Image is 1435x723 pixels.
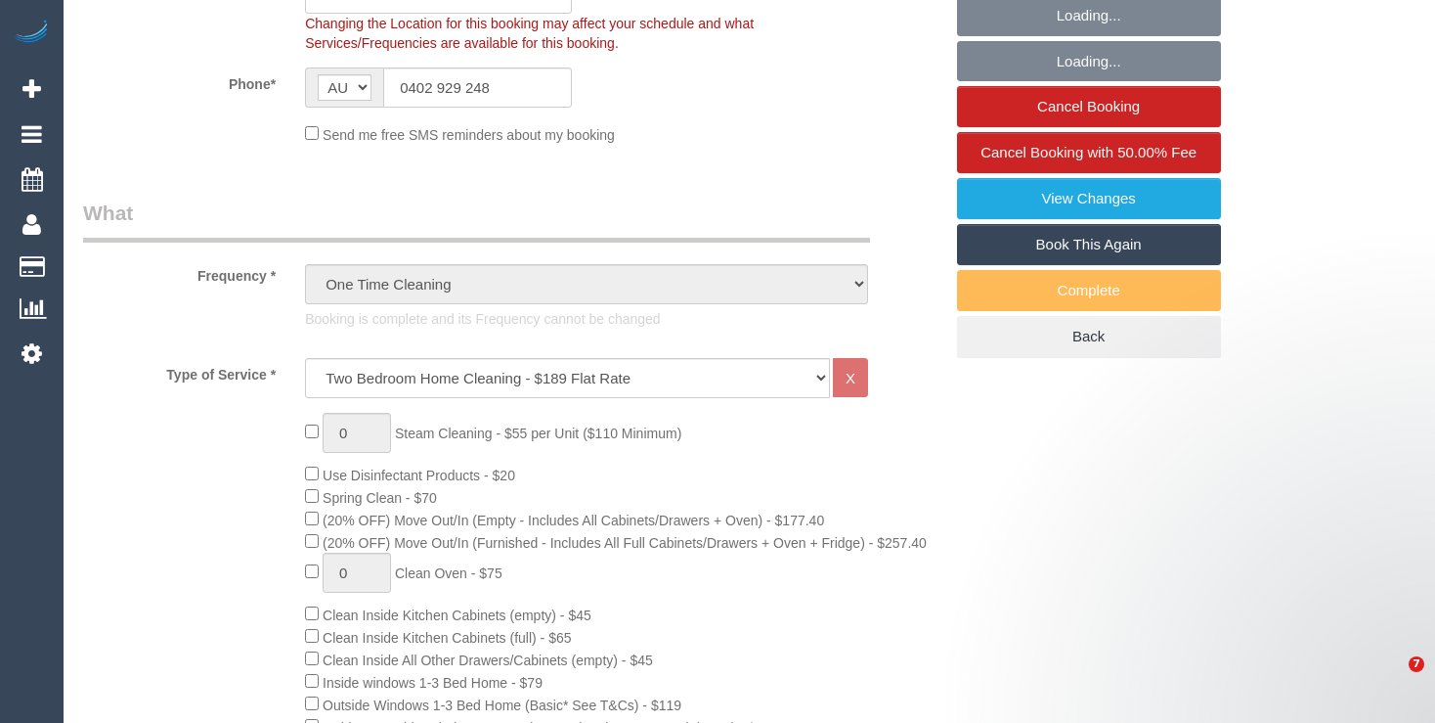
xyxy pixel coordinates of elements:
span: Steam Cleaning - $55 per Unit ($110 Minimum) [395,426,681,441]
span: Clean Oven - $75 [395,565,502,581]
span: Inside windows 1-3 Bed Home - $79 [323,675,543,691]
label: Frequency * [68,259,290,286]
span: (20% OFF) Move Out/In (Empty - Includes All Cabinets/Drawers + Oven) - $177.40 [323,513,824,528]
label: Type of Service * [68,358,290,384]
legend: What [83,199,870,243]
label: Phone* [68,68,290,94]
img: Automaid Logo [12,20,51,47]
span: Use Disinfectant Products - $20 [323,468,515,483]
a: Cancel Booking with 50.00% Fee [957,132,1221,173]
iframe: Intercom live chat [1369,656,1415,703]
span: Clean Inside Kitchen Cabinets (empty) - $45 [323,608,591,623]
iframe: Intercom notifications message [1044,523,1435,670]
a: View Changes [957,178,1221,219]
a: Back [957,316,1221,357]
a: Cancel Booking [957,86,1221,127]
span: Changing the Location for this booking may affect your schedule and what Services/Frequencies are... [305,16,754,51]
span: Send me free SMS reminders about my booking [323,127,615,143]
p: Booking is complete and its Frequency cannot be changed [305,309,868,329]
span: Clean Inside All Other Drawers/Cabinets (empty) - $45 [323,653,653,668]
span: Cancel Booking with 50.00% Fee [980,144,1196,160]
span: Outside Windows 1-3 Bed Home (Basic* See T&Cs) - $119 [323,698,681,713]
input: Phone* [383,68,572,108]
span: 7 [1409,656,1424,672]
span: (20% OFF) Move Out/In (Furnished - Includes All Full Cabinets/Drawers + Oven + Fridge) - $257.40 [323,535,927,551]
span: Clean Inside Kitchen Cabinets (full) - $65 [323,630,571,646]
span: Spring Clean - $70 [323,490,437,506]
a: Book This Again [957,224,1221,265]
